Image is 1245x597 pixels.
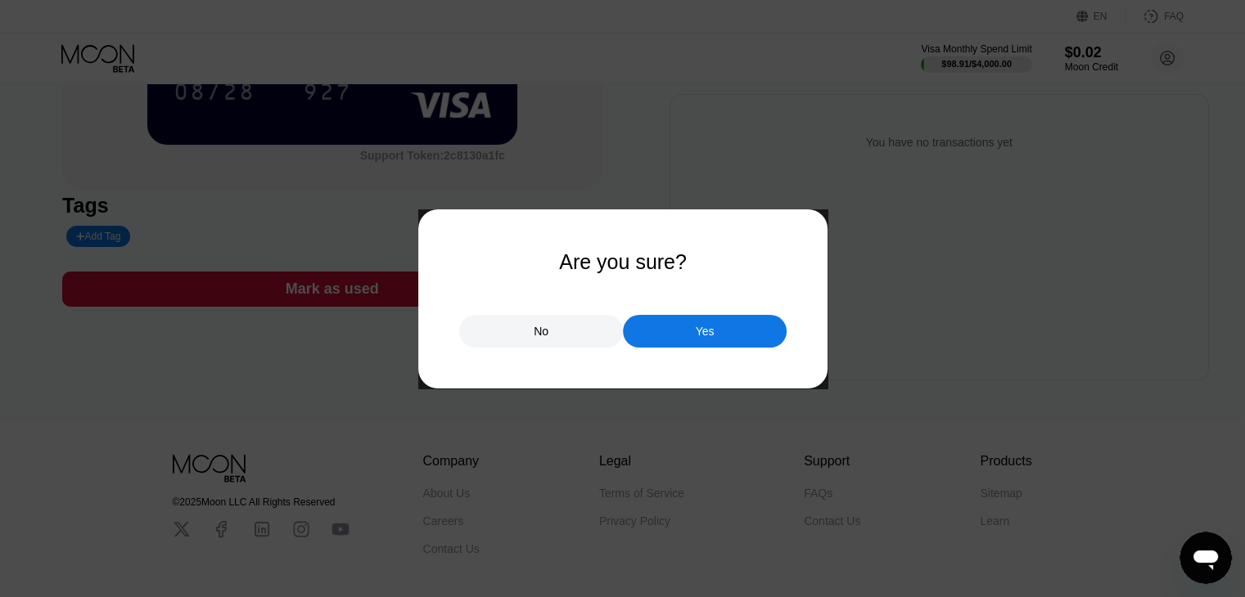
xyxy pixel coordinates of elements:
div: Yes [695,324,714,339]
div: No [534,324,548,339]
iframe: Button to launch messaging window [1180,532,1232,584]
div: No [459,315,623,348]
div: Yes [623,315,787,348]
div: Are you sure? [559,250,687,274]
